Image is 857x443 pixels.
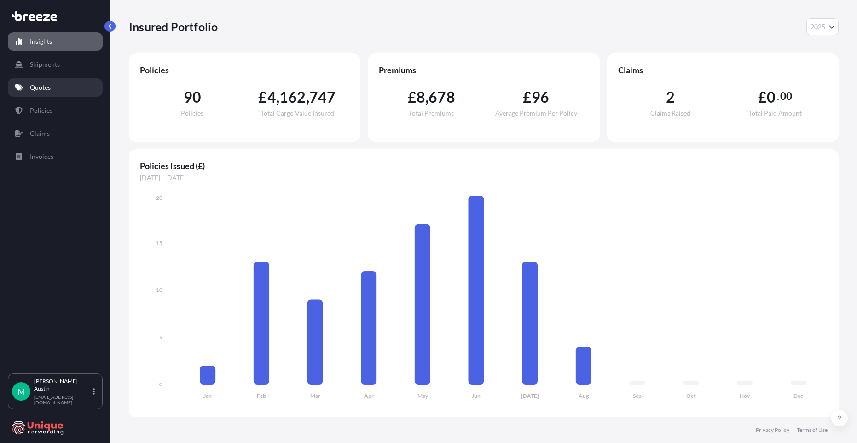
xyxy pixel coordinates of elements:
a: Terms of Use [797,426,828,434]
tspan: Aug [579,392,589,399]
span: £ [758,90,767,105]
a: Policies [8,101,103,120]
span: £ [523,90,532,105]
span: £ [408,90,417,105]
button: Year Selector [806,18,839,35]
tspan: 20 [156,194,162,201]
span: Claims [618,64,828,76]
span: Total Cargo Value Insured [261,110,334,117]
span: 96 [532,90,549,105]
p: [EMAIL_ADDRESS][DOMAIN_NAME] [34,394,91,405]
a: Shipments [8,55,103,74]
span: 678 [428,90,455,105]
tspan: Jun [472,392,481,399]
tspan: 0 [159,381,162,388]
span: Average Premium Per Policy [495,110,577,117]
span: 747 [309,90,336,105]
tspan: Apr [364,392,374,399]
span: 2 [666,90,675,105]
span: 90 [184,90,201,105]
span: , [425,90,428,105]
tspan: May [417,392,428,399]
tspan: Feb [257,392,266,399]
span: Policies [140,64,349,76]
p: Shipments [30,60,60,69]
span: Total Paid Amount [748,110,802,117]
p: Policies [30,106,52,115]
tspan: [DATE] [521,392,539,399]
span: 0 [767,90,776,105]
span: Policies Issued (£) [140,160,828,171]
span: Premiums [379,64,588,76]
tspan: 10 [156,286,162,293]
span: Total Premiums [409,110,454,117]
span: 00 [780,93,792,100]
p: [PERSON_NAME] Austin [34,378,91,392]
tspan: Oct [686,392,696,399]
span: Claims Raised [650,110,690,117]
span: 162 [279,90,306,105]
tspan: Mar [310,392,320,399]
span: , [306,90,309,105]
a: Privacy Policy [756,426,789,434]
p: Insured Portfolio [129,19,218,34]
span: . [777,93,779,100]
tspan: 5 [159,334,162,341]
p: Insights [30,37,52,46]
tspan: Nov [740,392,750,399]
tspan: Jan [203,392,212,399]
tspan: Dec [793,392,803,399]
a: Insights [8,32,103,51]
p: Invoices [30,152,53,161]
p: Claims [30,129,50,138]
span: 4 [267,90,276,105]
span: 8 [417,90,425,105]
img: organization-logo [12,420,64,435]
p: Quotes [30,83,51,92]
a: Quotes [8,78,103,97]
tspan: 15 [156,239,162,246]
a: Invoices [8,147,103,166]
span: M [17,387,25,396]
span: £ [258,90,267,105]
span: [DATE] - [DATE] [140,173,828,182]
span: Policies [181,110,203,117]
span: 2025 [811,22,825,31]
a: Claims [8,124,103,143]
span: , [276,90,279,105]
tspan: Sep [633,392,642,399]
